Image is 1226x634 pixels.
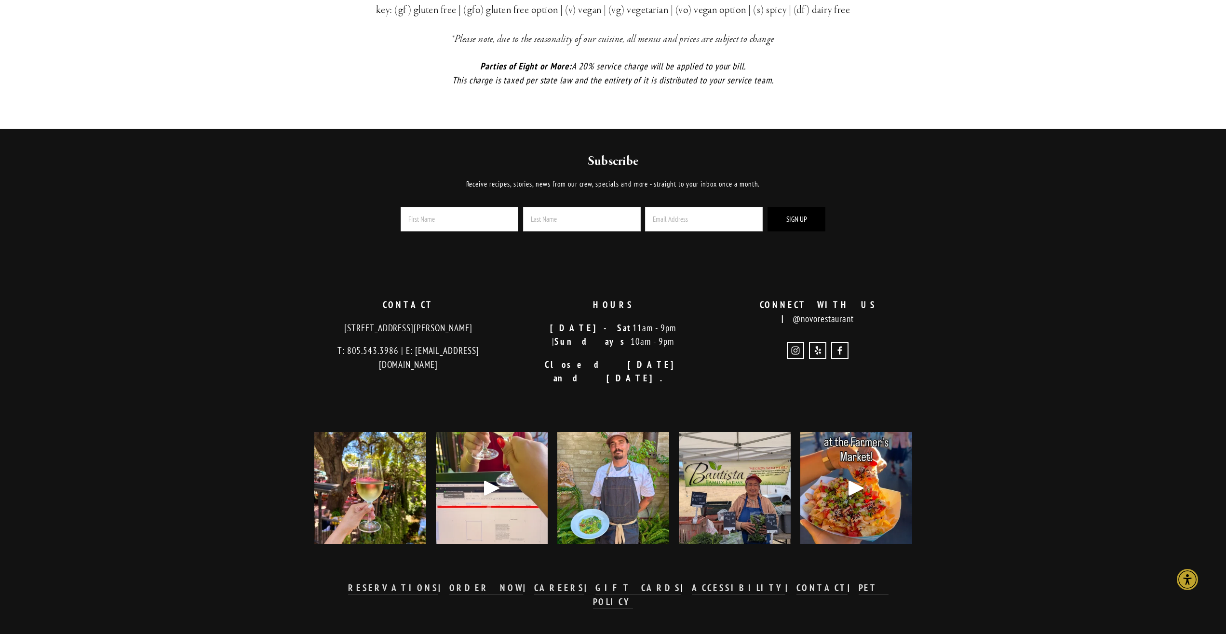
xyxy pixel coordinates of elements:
[681,582,692,594] strong: |
[451,32,775,46] em: *Please note, due to the seasonality of our cuisine, all menus and prices are subject to change
[374,178,852,190] p: Receive recipes, stories, news from our crew, specials and more - straight to your inbox once a m...
[809,342,826,359] a: Yelp
[449,582,524,594] strong: ORDER NOW
[374,153,852,170] h2: Subscribe
[523,582,534,594] strong: |
[452,60,774,86] em: A 20% service charge will be applied to your bill. This charge is taxed per state law and the ent...
[786,215,807,224] span: Sign Up
[785,582,796,594] strong: |
[645,207,763,231] input: Email Address
[480,60,572,72] em: Parties of Eight or More:
[348,582,438,594] a: RESERVATIONS
[480,476,503,499] div: Play
[796,582,848,594] strong: CONTACT
[796,582,848,594] a: CONTACT
[557,418,669,558] img: Chef Michael was presented with a challenge when creating a vegan dish for our summer dinner menu...
[593,299,633,310] strong: HOURS
[787,342,804,359] a: Instagram
[660,432,808,544] img: We're so grateful for the incredible farmers at @bautistafamilyfarms and all of their hard work. 🥕
[593,582,889,608] a: PET POLICY
[401,207,518,231] input: First Name
[438,582,449,594] strong: |
[692,582,785,594] a: ACCESSIBILITY
[348,582,438,594] strong: RESERVATIONS
[383,299,434,310] strong: CONTACT
[831,342,849,359] a: Novo Restaurant and Lounge
[692,582,785,594] strong: ACCESSIBILITY
[332,1,894,19] h3: key: (gf) gluten free | (gfo) gluten free option | (v) vegan | (vg) vegetarian | (vo) vegan optio...
[595,582,681,594] a: GIFT CARDS
[768,207,825,231] button: Sign Up
[845,476,868,499] div: Play
[584,582,595,594] strong: |
[724,298,912,325] p: @novorestaurant
[314,321,503,335] p: [STREET_ADDRESS][PERSON_NAME]
[519,321,707,349] p: 11am - 9pm | 10am - 9pm
[534,582,584,594] strong: CAREERS
[550,322,633,334] strong: [DATE]-Sat
[593,582,889,607] strong: PET POLICY
[534,582,584,594] a: CAREERS
[848,582,859,594] strong: |
[314,418,426,558] img: Our featured white wine, Lubanzi Chenin Blanc, is as vibrant as its story: born from adventure an...
[760,299,887,324] strong: CONNECT WITH US |
[449,582,524,594] a: ORDER NOW
[554,336,631,347] strong: Sundays
[1177,569,1198,590] div: Accessibility Menu
[314,344,503,371] p: T: 805.543.3986 | E: [EMAIL_ADDRESS][DOMAIN_NAME]
[523,207,641,231] input: Last Name
[595,582,681,594] strong: GIFT CARDS
[545,359,691,384] strong: Closed [DATE] and [DATE].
